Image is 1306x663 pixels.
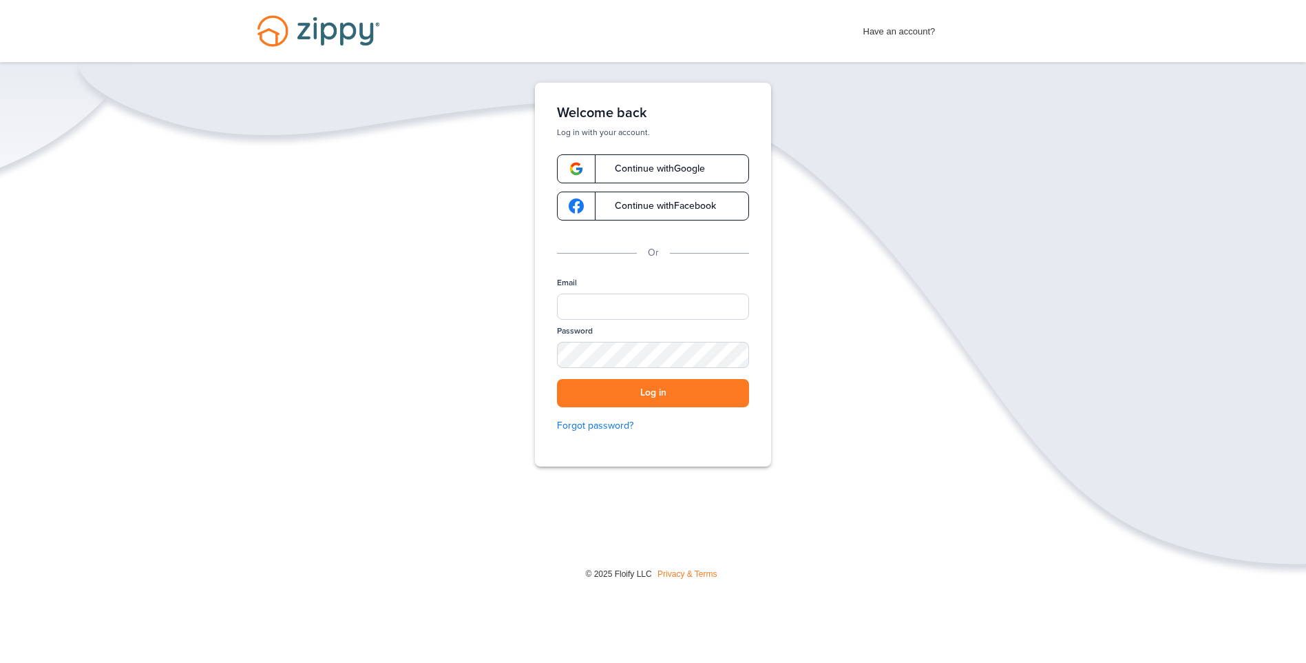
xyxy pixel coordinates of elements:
input: Email [557,294,749,320]
img: google-logo [569,161,584,176]
span: © 2025 Floify LLC [585,569,651,579]
input: Password [557,342,749,368]
a: Privacy & Terms [657,569,717,579]
label: Email [557,277,577,289]
a: google-logoContinue withGoogle [557,154,749,183]
span: Continue with Google [601,164,705,174]
a: google-logoContinue withFacebook [557,192,749,221]
p: Log in with your account. [557,127,749,138]
img: google-logo [569,198,584,214]
button: Log in [557,379,749,407]
span: Continue with Facebook [601,201,716,211]
label: Password [557,325,593,337]
span: Have an account? [863,17,936,39]
a: Forgot password? [557,418,749,433]
p: Or [648,245,659,261]
h1: Welcome back [557,105,749,121]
